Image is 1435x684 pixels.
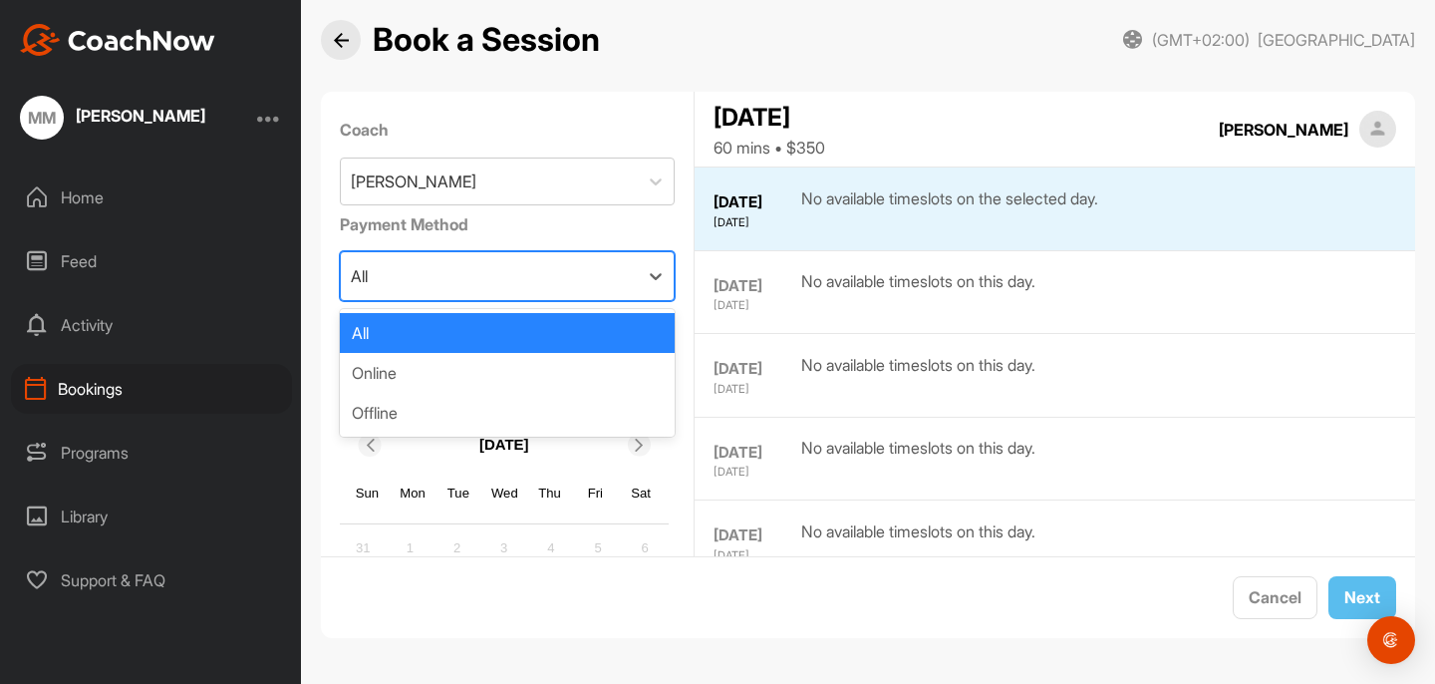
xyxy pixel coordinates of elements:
[714,381,796,398] div: [DATE]
[11,428,292,478] div: Programs
[11,236,292,286] div: Feed
[373,21,600,60] h2: Book a Session
[11,300,292,350] div: Activity
[355,481,381,507] div: Sun
[76,108,205,124] div: [PERSON_NAME]
[400,481,426,507] div: Mon
[351,264,368,288] div: All
[583,481,609,507] div: Fri
[1152,29,1250,51] span: (GMT+02:00)
[714,442,796,465] div: [DATE]
[1249,587,1301,607] span: Cancel
[536,533,566,563] div: Not available Thursday, September 4th, 2025
[11,172,292,222] div: Home
[801,436,1035,481] div: No available timeslots on this day.
[340,313,676,353] div: All
[714,214,796,231] div: [DATE]
[714,100,825,136] div: [DATE]
[1328,576,1396,619] button: Next
[395,533,425,563] div: Not available Monday, September 1st, 2025
[340,118,676,142] label: Coach
[340,393,676,433] div: Offline
[630,533,660,563] div: Not available Saturday, September 6th, 2025
[351,170,476,193] div: [PERSON_NAME]
[340,353,676,393] div: Online
[537,481,563,507] div: Thu
[714,547,796,564] div: [DATE]
[801,519,1035,564] div: No available timeslots on this day.
[442,533,472,563] div: Not available Tuesday, September 2nd, 2025
[11,492,292,541] div: Library
[491,481,517,507] div: Wed
[714,191,796,214] div: [DATE]
[445,481,471,507] div: Tue
[583,533,613,563] div: Not available Friday, September 5th, 2025
[801,353,1035,398] div: No available timeslots on this day.
[489,533,519,563] div: Not available Wednesday, September 3rd, 2025
[714,297,796,314] div: [DATE]
[20,96,64,140] div: MM
[11,364,292,414] div: Bookings
[1233,576,1317,619] button: Cancel
[714,275,796,298] div: [DATE]
[334,33,349,48] img: Back
[20,24,215,56] img: CoachNow
[801,269,1035,314] div: No available timeslots on this day.
[714,358,796,381] div: [DATE]
[479,434,529,457] p: [DATE]
[1359,111,1397,149] img: default-ef6cabf814de5a2bf16c804365e32c732080f9872bdf737d349900a9daf73cf9.png
[1219,118,1348,142] div: [PERSON_NAME]
[348,533,378,563] div: Not available Sunday, August 31st, 2025
[714,136,825,160] div: 60 mins • $350
[11,555,292,605] div: Support & FAQ
[714,464,796,481] div: [DATE]
[714,524,796,547] div: [DATE]
[340,212,676,236] label: Payment Method
[1344,587,1380,607] span: Next
[1367,616,1415,664] div: Open Intercom Messenger
[1258,29,1415,51] span: [GEOGRAPHIC_DATA]
[801,186,1098,231] div: No available timeslots on the selected day.
[628,481,654,507] div: Sat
